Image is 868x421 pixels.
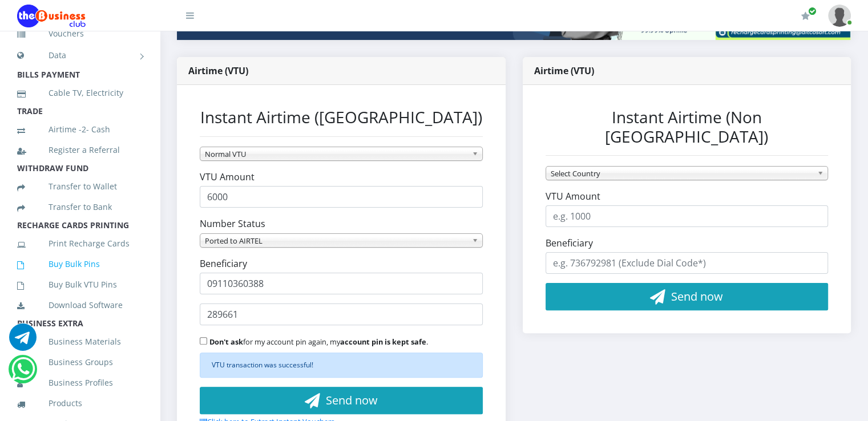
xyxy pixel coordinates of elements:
[205,147,467,161] span: Normal VTU
[17,349,143,375] a: Business Groups
[200,186,483,208] input: e.g. 1000
[546,236,593,250] label: Beneficiary
[17,390,143,416] a: Products
[209,337,428,347] small: for my account pin again, my .
[17,80,143,106] a: Cable TV, Electricity
[205,234,467,248] span: Ported to AIRTEL
[200,337,207,345] input: Don't askfor my account pin again, myaccount pin is kept safe.
[200,170,255,184] label: VTU Amount
[546,189,600,203] label: VTU Amount
[200,273,483,294] input: e.g. 08123456789
[11,364,35,383] a: Chat for support
[671,289,723,304] span: Send now
[546,252,829,274] input: e.g. 736792981 (Exclude Dial Code*)
[200,108,483,127] h3: Instant Airtime ([GEOGRAPHIC_DATA])
[200,257,247,270] label: Beneficiary
[17,329,143,355] a: Business Materials
[17,230,143,257] a: Print Recharge Cards
[17,116,143,143] a: Airtime -2- Cash
[17,5,86,27] img: Logo
[17,292,143,318] a: Download Software
[17,272,143,298] a: Buy Bulk VTU Pins
[200,353,483,378] div: VTU transaction was successful!
[546,205,829,227] input: e.g. 1000
[340,337,426,347] b: account pin is kept safe
[9,332,37,351] a: Chat for support
[200,303,483,325] input: Enter account pin
[17,173,143,200] a: Transfer to Wallet
[188,64,248,77] strong: Airtime (VTU)
[200,217,265,230] label: Number Status
[200,387,483,414] button: Send now
[546,108,829,146] h3: Instant Airtime (Non [GEOGRAPHIC_DATA])
[17,370,143,396] a: Business Profiles
[17,194,143,220] a: Transfer to Bank
[801,11,810,21] i: Renew/Upgrade Subscription
[551,167,813,180] span: Select Country
[534,64,594,77] strong: Airtime (VTU)
[17,41,143,70] a: Data
[808,7,817,15] span: Renew/Upgrade Subscription
[17,137,143,163] a: Register a Referral
[17,251,143,277] a: Buy Bulk Pins
[209,337,243,347] b: Don't ask
[326,392,378,408] span: Send now
[17,21,143,47] a: Vouchers
[546,283,829,310] button: Send now
[828,5,851,27] img: User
